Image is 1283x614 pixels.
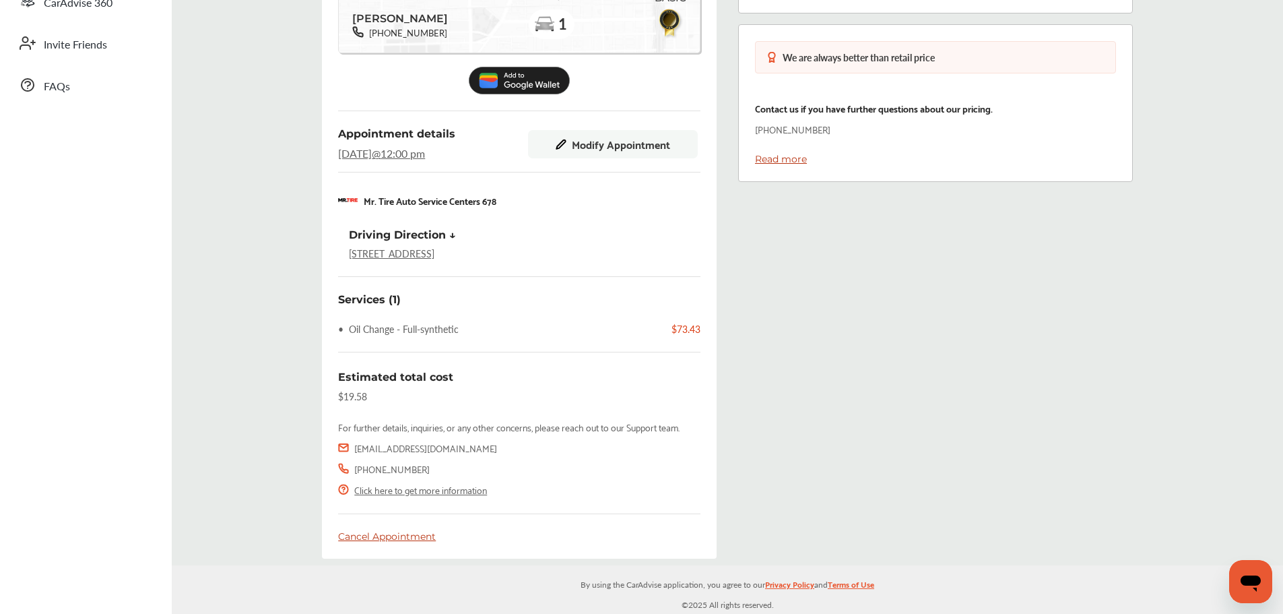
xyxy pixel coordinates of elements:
span: [PERSON_NAME] [352,7,448,26]
a: [STREET_ADDRESS] [349,247,434,260]
img: icon_call.cce55db1.svg [338,463,349,474]
div: $73.43 [660,322,700,336]
span: [PHONE_NUMBER] [364,26,447,39]
a: Terms of Use [828,577,874,598]
img: BasicBadge.31956f0b.svg [655,7,686,38]
img: logo-mrtire.png [338,198,358,204]
span: FAQs [44,78,70,96]
p: Mr. Tire Auto Service Centers 678 [364,193,496,208]
a: Read more [755,153,807,165]
img: icon_email.5572a086.svg [338,442,349,454]
div: [PHONE_NUMBER] [354,461,430,477]
div: We are always better than retail price [783,53,935,62]
a: Click here to get more information [354,482,487,497]
a: FAQs [12,67,158,102]
a: Invite Friends [12,26,158,61]
div: Driving Direction ↓ [349,228,456,241]
div: Services (1) [338,293,401,306]
p: [PHONE_NUMBER] [755,121,830,137]
span: Estimated total cost [338,371,453,383]
img: car-basic.192fe7b4.svg [534,14,556,36]
div: $19.58 [338,390,367,403]
p: Contact us if you have further questions about our pricing. [755,100,993,116]
span: • [338,322,343,336]
span: @ [372,146,381,161]
span: 1 [558,16,567,32]
span: Appointment details [338,127,455,140]
div: © 2025 All rights reserved. [172,565,1283,614]
img: icon_warning_qmark.76b945ae.svg [338,484,349,495]
img: Add_to_Google_Wallet.5c177d4c.svg [469,67,570,94]
div: For further details, inquiries, or any other concerns, please reach out to our Support team. [338,419,680,435]
img: phone-black.37208b07.svg [352,26,364,38]
iframe: Button to launch messaging window [1229,560,1272,603]
span: Modify Appointment [572,138,670,150]
p: By using the CarAdvise application, you agree to our and [172,577,1283,591]
div: Cancel Appointment [338,530,700,543]
div: [EMAIL_ADDRESS][DOMAIN_NAME] [354,440,497,456]
span: [DATE] [338,146,372,161]
a: Privacy Policy [765,577,814,598]
span: Invite Friends [44,36,107,54]
img: medal-badge-icon.048288b6.svg [766,52,777,63]
div: Oil Change - Full-synthetic [338,322,459,336]
button: Modify Appointment [528,130,698,158]
span: 12:00 pm [381,146,425,161]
